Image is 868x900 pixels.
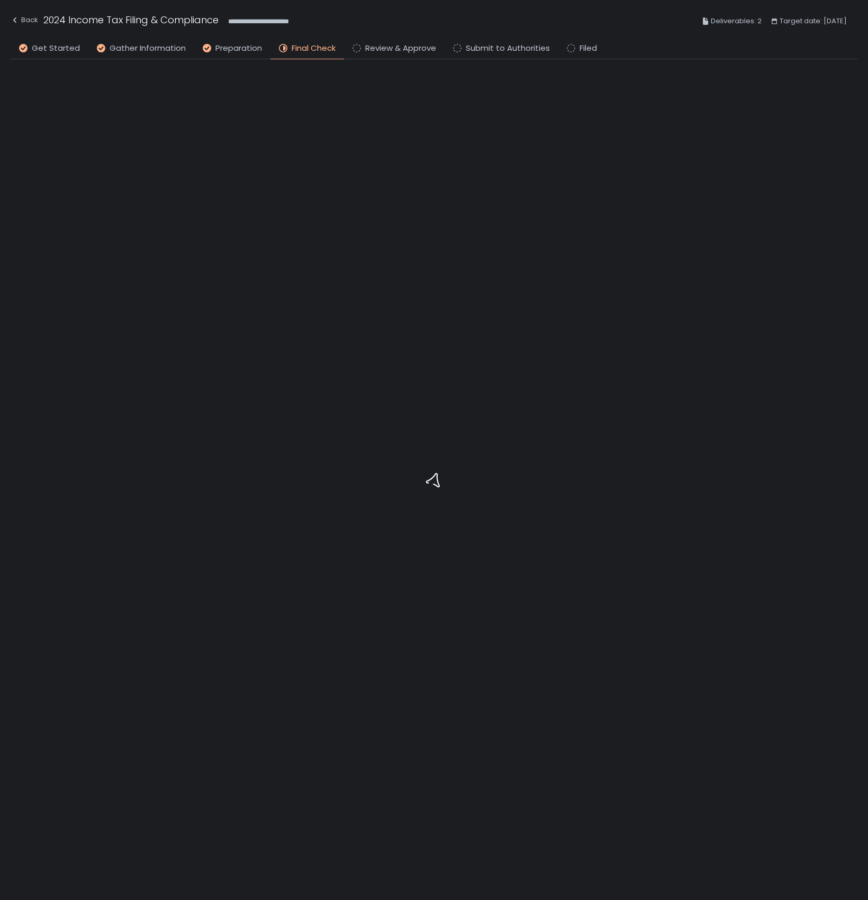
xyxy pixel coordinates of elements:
[711,15,762,28] span: Deliverables: 2
[780,15,847,28] span: Target date: [DATE]
[580,42,597,54] span: Filed
[11,13,38,30] button: Back
[466,42,550,54] span: Submit to Authorities
[292,42,336,54] span: Final Check
[43,13,219,27] h1: 2024 Income Tax Filing & Compliance
[365,42,436,54] span: Review & Approve
[110,42,186,54] span: Gather Information
[215,42,262,54] span: Preparation
[11,14,38,26] div: Back
[32,42,80,54] span: Get Started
